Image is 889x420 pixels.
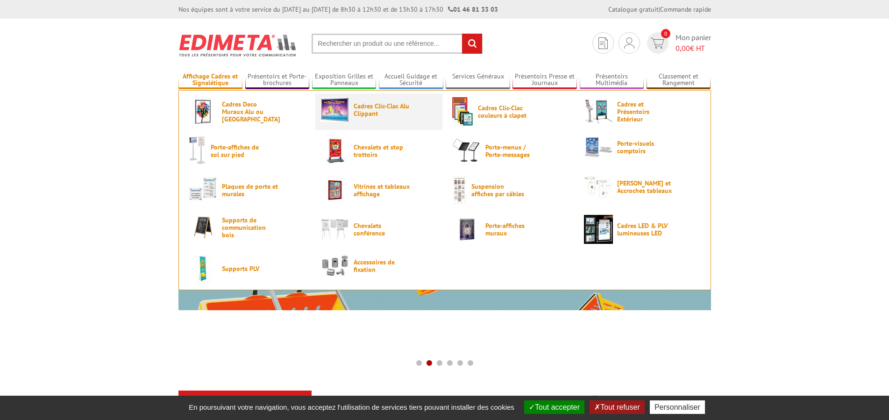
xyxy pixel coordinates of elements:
a: Chevalets conférence [320,215,437,244]
img: Porte-affiches de sol sur pied [189,136,206,165]
span: Cadres Clic-Clac Alu Clippant [354,102,410,117]
a: Présentoirs Presse et Journaux [512,72,577,88]
span: En poursuivant votre navigation, vous acceptez l'utilisation de services tiers pouvant installer ... [184,403,519,411]
span: Vitrines et tableaux affichage [354,183,410,198]
span: Suspension affiches par câbles [471,183,527,198]
a: Cadres LED & PLV lumineuses LED [584,215,701,244]
span: Supports PLV [222,265,278,272]
img: Chevalets conférence [320,215,349,244]
a: Services Généraux [446,72,510,88]
img: Suspension affiches par câbles [452,176,467,205]
div: Nos équipes sont à votre service du [DATE] au [DATE] de 8h30 à 12h30 et de 13h30 à 17h30 [178,5,498,14]
img: devis rapide [598,37,608,49]
img: Présentoir, panneau, stand - Edimeta - PLV, affichage, mobilier bureau, entreprise [178,28,298,63]
img: Cimaises et Accroches tableaux [584,176,613,198]
span: Cadres et Présentoirs Extérieur [617,100,673,123]
img: Accessoires de fixation [320,254,349,277]
a: Vitrines et tableaux affichage [320,176,437,205]
img: Supports de communication bois [189,215,218,240]
span: 0,00 [676,43,690,53]
span: Cadres LED & PLV lumineuses LED [617,222,673,237]
img: Supports PLV [189,254,218,283]
a: Accessoires de fixation [320,254,437,277]
span: 0 [661,29,670,38]
span: Porte-affiches muraux [485,222,541,237]
a: Cadres Deco Muraux Alu ou [GEOGRAPHIC_DATA] [189,97,306,126]
a: devis rapide 0 Mon panier 0,00€ HT [645,32,711,54]
a: nouveautés [456,392,567,409]
a: Exposition Grilles et Panneaux [312,72,377,88]
button: Tout refuser [590,400,644,414]
img: Cadres Clic-Clac Alu Clippant [320,97,349,122]
img: Cadres et Présentoirs Extérieur [584,97,613,126]
a: Porte-affiches muraux [452,215,569,244]
a: Destockage [323,392,434,409]
a: Cadres Clic-Clac Alu Clippant [320,97,437,122]
a: Présentoirs et Porte-brochures [245,72,310,88]
span: Chevalets et stop trottoirs [354,143,410,158]
a: Supports PLV [189,254,306,283]
img: devis rapide [624,37,634,49]
a: Présentoirs Multimédia [580,72,644,88]
span: Porte-visuels comptoirs [617,140,673,155]
input: Rechercher un produit ou une référence... [312,34,483,54]
a: Cadres Clic-Clac couleurs à clapet [452,97,569,126]
span: Porte-menus / Porte-messages [485,143,541,158]
a: Commande rapide [660,5,711,14]
a: Accueil Guidage et Sécurité [379,72,443,88]
a: [PERSON_NAME] et Accroches tableaux [584,176,701,198]
img: Vitrines et tableaux affichage [320,176,349,205]
a: Porte-visuels comptoirs [584,136,701,158]
span: Porte-affiches de sol sur pied [211,143,267,158]
img: Porte-visuels comptoirs [584,136,613,158]
b: Les promotions [589,392,706,411]
img: Cadres Clic-Clac couleurs à clapet [452,97,474,126]
img: Cadres Deco Muraux Alu ou Bois [189,97,218,126]
a: Affichage Cadres et Signalétique [178,72,243,88]
a: Porte-affiches de sol sur pied [189,136,306,165]
a: Plaques de porte et murales [189,176,306,205]
span: Chevalets conférence [354,222,410,237]
a: Catalogue gratuit [608,5,659,14]
span: € HT [676,43,711,54]
span: Supports de communication bois [222,216,278,239]
button: Personnaliser (fenêtre modale) [650,400,705,414]
button: Tout accepter [524,400,584,414]
span: Plaques de porte et murales [222,183,278,198]
span: Cadres Clic-Clac couleurs à clapet [478,104,534,119]
img: Cadres LED & PLV lumineuses LED [584,215,613,244]
a: Suspension affiches par câbles [452,176,569,205]
span: Cadres Deco Muraux Alu ou [GEOGRAPHIC_DATA] [222,100,278,123]
a: Classement et Rangement [647,72,711,88]
a: Porte-menus / Porte-messages [452,136,569,165]
img: devis rapide [651,38,664,49]
div: | [608,5,711,14]
a: Supports de communication bois [189,215,306,240]
span: Accessoires de fixation [354,258,410,273]
input: rechercher [462,34,482,54]
span: Mon panier [676,32,711,54]
a: Cadres et Présentoirs Extérieur [584,97,701,126]
span: [PERSON_NAME] et Accroches tableaux [617,179,673,194]
img: Porte-menus / Porte-messages [452,136,481,165]
img: Chevalets et stop trottoirs [320,136,349,165]
strong: 01 46 81 33 03 [448,5,498,14]
img: Plaques de porte et murales [189,176,218,205]
a: Chevalets et stop trottoirs [320,136,437,165]
img: Porte-affiches muraux [452,215,481,244]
